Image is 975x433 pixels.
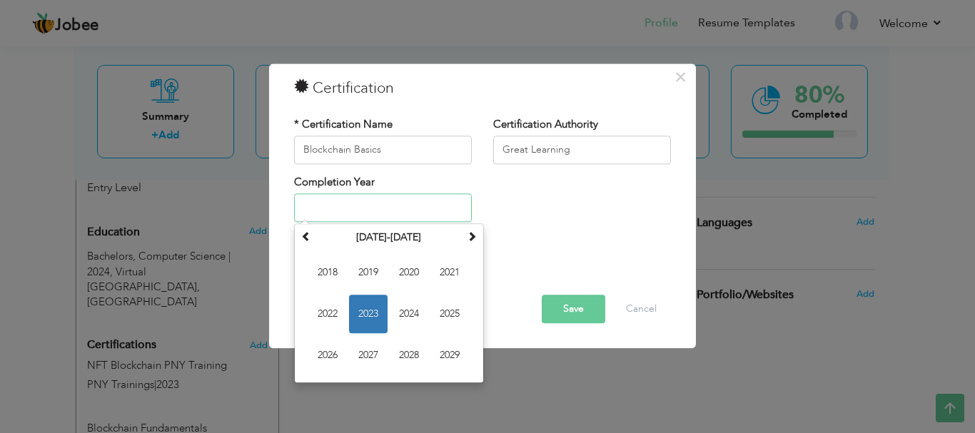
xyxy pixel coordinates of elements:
span: 2025 [430,295,469,334]
span: 2026 [308,337,347,375]
label: Completion Year [294,175,375,190]
span: Next Decade [467,232,477,242]
span: 2018 [308,254,347,292]
h3: Certification [294,78,671,99]
button: Save [542,295,605,323]
span: 2021 [430,254,469,292]
span: 2027 [349,337,388,375]
span: 2023 [349,295,388,334]
span: 2024 [390,295,428,334]
span: 2029 [430,337,469,375]
span: 2020 [390,254,428,292]
label: Certification Authority [493,117,598,132]
th: Select Decade [315,228,463,249]
button: Close [670,66,692,88]
span: × [675,64,687,90]
span: 2028 [390,337,428,375]
span: Previous Decade [301,232,311,242]
span: 2022 [308,295,347,334]
button: Cancel [612,295,671,323]
span: 2019 [349,254,388,292]
label: * Certification Name [294,117,393,132]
